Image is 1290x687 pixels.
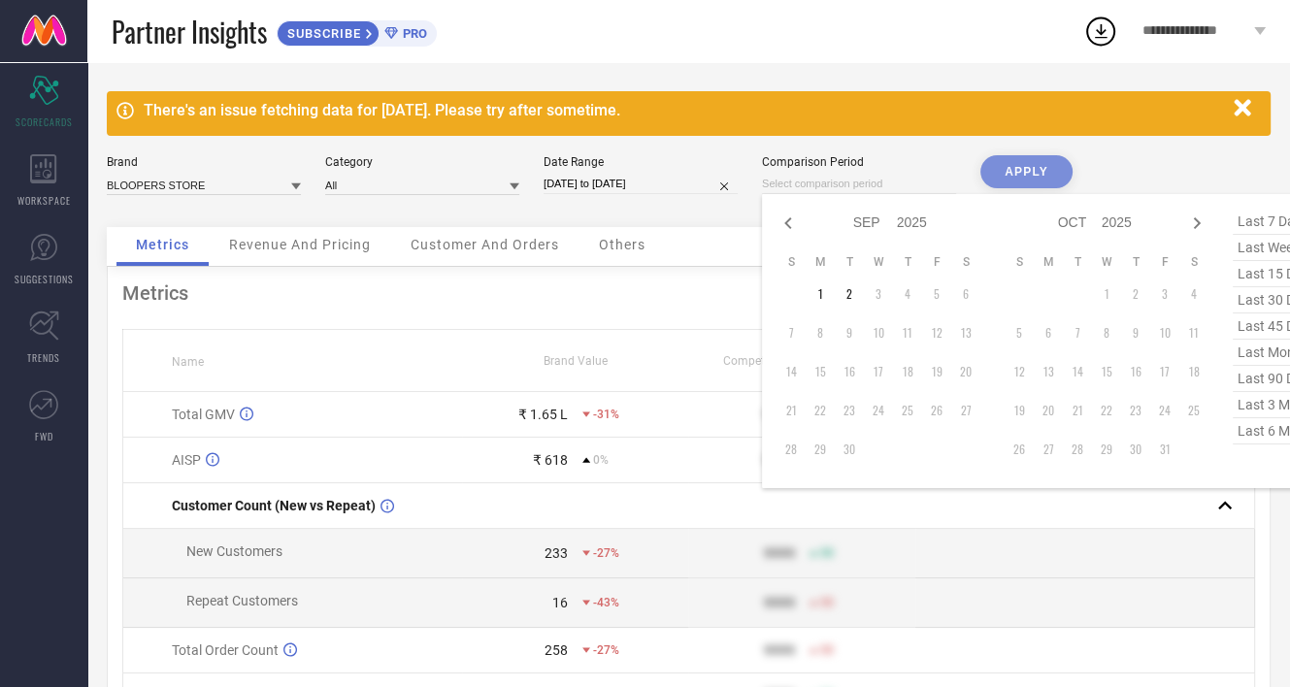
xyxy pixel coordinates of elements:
[1063,357,1092,386] td: Tue Oct 14 2025
[764,642,795,658] div: 9999
[1121,357,1150,386] td: Thu Oct 16 2025
[951,396,980,425] td: Sat Sep 27 2025
[1179,318,1208,347] td: Sat Oct 11 2025
[544,354,608,368] span: Brand Value
[107,155,301,169] div: Brand
[1005,318,1034,347] td: Sun Oct 05 2025
[1121,435,1150,464] td: Thu Oct 30 2025
[593,643,619,657] span: -27%
[820,643,834,657] span: 50
[806,396,835,425] td: Mon Sep 22 2025
[1121,318,1150,347] td: Thu Oct 09 2025
[835,357,864,386] td: Tue Sep 16 2025
[864,357,893,386] td: Wed Sep 17 2025
[1092,279,1121,309] td: Wed Oct 01 2025
[1034,357,1063,386] td: Mon Oct 13 2025
[1179,254,1208,270] th: Saturday
[518,407,568,422] div: ₹ 1.65 L
[593,546,619,560] span: -27%
[1150,357,1179,386] td: Fri Oct 17 2025
[1150,254,1179,270] th: Friday
[545,642,568,658] div: 258
[27,350,60,365] span: TRENDS
[593,453,609,467] span: 0%
[951,357,980,386] td: Sat Sep 20 2025
[1063,318,1092,347] td: Tue Oct 07 2025
[1092,357,1121,386] td: Wed Oct 15 2025
[35,429,53,443] span: FWD
[136,237,189,252] span: Metrics
[864,318,893,347] td: Wed Sep 10 2025
[806,279,835,309] td: Mon Sep 01 2025
[951,279,980,309] td: Sat Sep 06 2025
[893,318,922,347] td: Thu Sep 11 2025
[1150,279,1179,309] td: Fri Oct 03 2025
[835,279,864,309] td: Tue Sep 02 2025
[593,596,619,609] span: -43%
[922,279,951,309] td: Fri Sep 05 2025
[1063,396,1092,425] td: Tue Oct 21 2025
[922,254,951,270] th: Friday
[893,254,922,270] th: Thursday
[777,254,806,270] th: Sunday
[122,281,1255,305] div: Metrics
[186,593,298,608] span: Repeat Customers
[172,355,204,369] span: Name
[112,12,267,51] span: Partner Insights
[398,26,427,41] span: PRO
[1092,396,1121,425] td: Wed Oct 22 2025
[1185,212,1208,235] div: Next month
[544,155,738,169] div: Date Range
[172,407,235,422] span: Total GMV
[411,237,559,252] span: Customer And Orders
[325,155,519,169] div: Category
[820,596,834,609] span: 50
[777,435,806,464] td: Sun Sep 28 2025
[1092,254,1121,270] th: Wednesday
[1179,357,1208,386] td: Sat Oct 18 2025
[1005,254,1034,270] th: Sunday
[545,545,568,561] div: 233
[1179,396,1208,425] td: Sat Oct 25 2025
[777,396,806,425] td: Sun Sep 21 2025
[1034,254,1063,270] th: Monday
[229,237,371,252] span: Revenue And Pricing
[17,193,71,208] span: WORKSPACE
[1121,254,1150,270] th: Thursday
[806,357,835,386] td: Mon Sep 15 2025
[762,174,956,194] input: Select comparison period
[277,16,437,47] a: SUBSCRIBEPRO
[172,452,201,468] span: AISP
[15,272,74,286] span: SUGGESTIONS
[16,114,73,129] span: SCORECARDS
[552,595,568,610] div: 16
[835,254,864,270] th: Tuesday
[1005,357,1034,386] td: Sun Oct 12 2025
[806,254,835,270] th: Monday
[864,254,893,270] th: Wednesday
[951,254,980,270] th: Saturday
[835,396,864,425] td: Tue Sep 23 2025
[172,498,376,513] span: Customer Count (New vs Repeat)
[764,545,795,561] div: 9999
[186,543,282,559] span: New Customers
[1083,14,1118,49] div: Open download list
[1150,435,1179,464] td: Fri Oct 31 2025
[864,396,893,425] td: Wed Sep 24 2025
[1121,279,1150,309] td: Thu Oct 02 2025
[762,155,956,169] div: Comparison Period
[835,435,864,464] td: Tue Sep 30 2025
[893,279,922,309] td: Thu Sep 04 2025
[820,546,834,560] span: 50
[777,318,806,347] td: Sun Sep 07 2025
[1179,279,1208,309] td: Sat Oct 04 2025
[1150,318,1179,347] td: Fri Oct 10 2025
[1034,435,1063,464] td: Mon Oct 27 2025
[951,318,980,347] td: Sat Sep 13 2025
[893,357,922,386] td: Thu Sep 18 2025
[777,357,806,386] td: Sun Sep 14 2025
[922,396,951,425] td: Fri Sep 26 2025
[1121,396,1150,425] td: Thu Oct 23 2025
[544,174,738,194] input: Select date range
[172,642,279,658] span: Total Order Count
